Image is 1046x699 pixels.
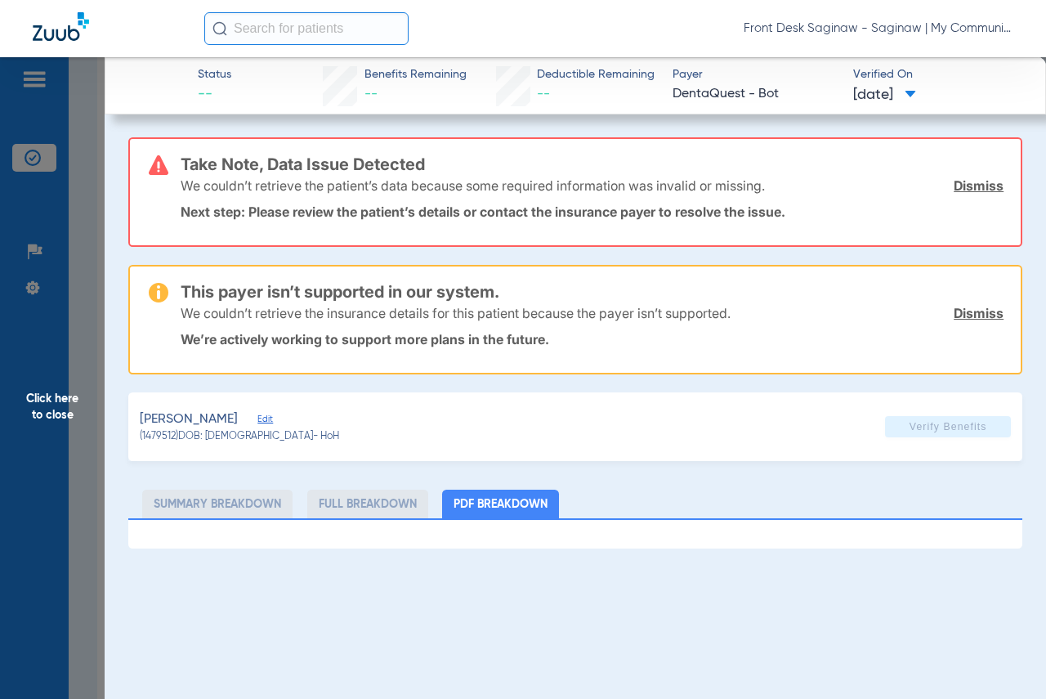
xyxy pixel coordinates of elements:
span: -- [198,84,231,105]
p: We couldn’t retrieve the patient’s data because some required information was invalid or missing. [181,177,765,194]
h3: Take Note, Data Issue Detected [181,156,1004,173]
span: Verified On [853,66,1019,83]
span: DentaQuest - Bot [673,84,838,105]
a: Dismiss [954,305,1004,321]
span: [DATE] [853,85,916,105]
span: Benefits Remaining [364,66,467,83]
input: Search for patients [204,12,409,45]
iframe: Chat Widget [964,621,1046,699]
p: We couldn’t retrieve the insurance details for this patient because the payer isn’t supported. [181,305,731,321]
img: warning-icon [149,283,168,302]
span: (1479512) DOB: [DEMOGRAPHIC_DATA] - HoH [140,430,339,445]
span: Status [198,66,231,83]
img: Zuub Logo [33,12,89,41]
span: Front Desk Saginaw - Saginaw | My Community Dental Centers [744,20,1013,37]
span: Edit [257,414,272,429]
a: Dismiss [954,177,1004,194]
li: PDF Breakdown [442,490,559,518]
span: Deductible Remaining [537,66,655,83]
p: We’re actively working to support more plans in the future. [181,331,1004,347]
p: Next step: Please review the patient’s details or contact the insurance payer to resolve the issue. [181,204,1004,220]
span: -- [537,87,550,101]
li: Full Breakdown [307,490,428,518]
img: Search Icon [212,21,227,36]
span: [PERSON_NAME] [140,410,238,430]
span: Payer [673,66,838,83]
img: error-icon [149,155,168,175]
h3: This payer isn’t supported in our system. [181,284,1004,300]
span: -- [364,87,378,101]
li: Summary Breakdown [142,490,293,518]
